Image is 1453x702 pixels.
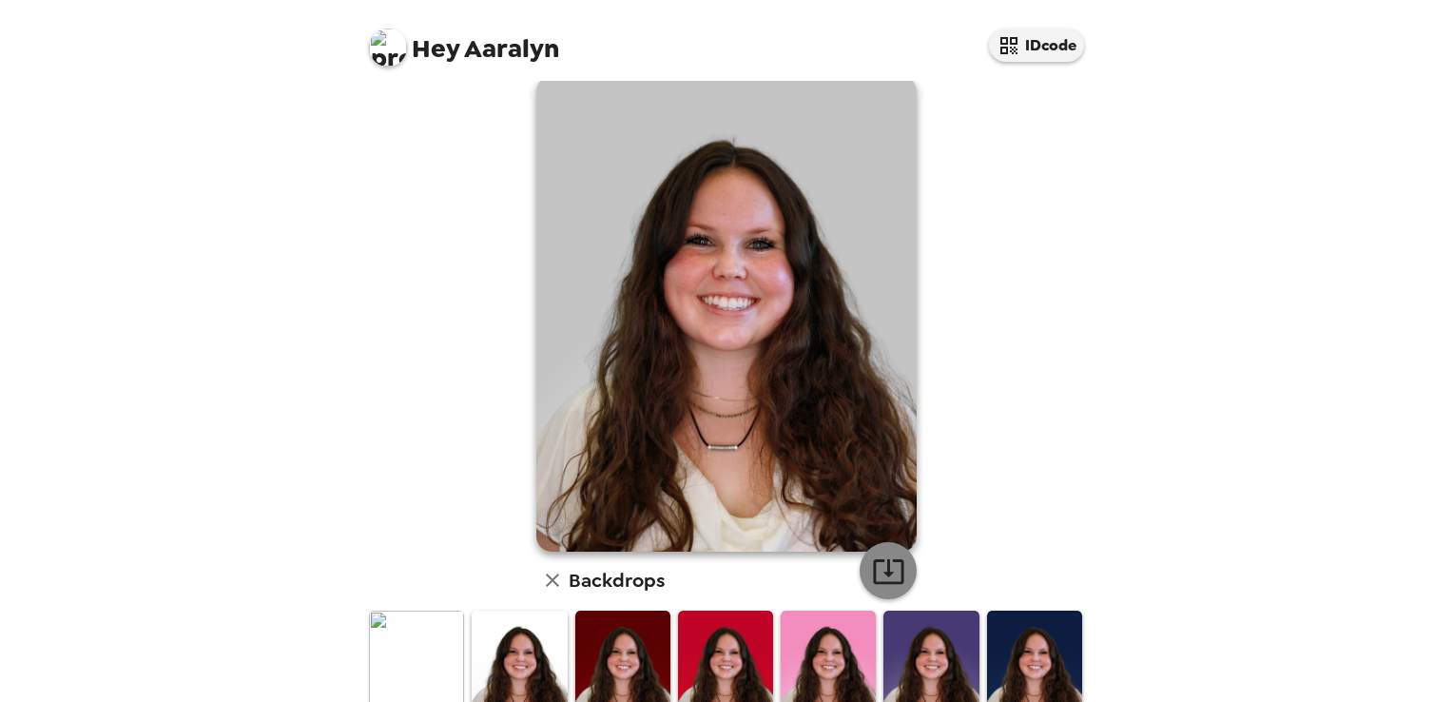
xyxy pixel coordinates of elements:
[569,565,665,595] h6: Backdrops
[369,29,407,67] img: profile pic
[989,29,1084,62] button: IDcode
[412,31,459,66] span: Hey
[536,76,917,552] img: user
[369,19,559,62] span: Aaralyn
